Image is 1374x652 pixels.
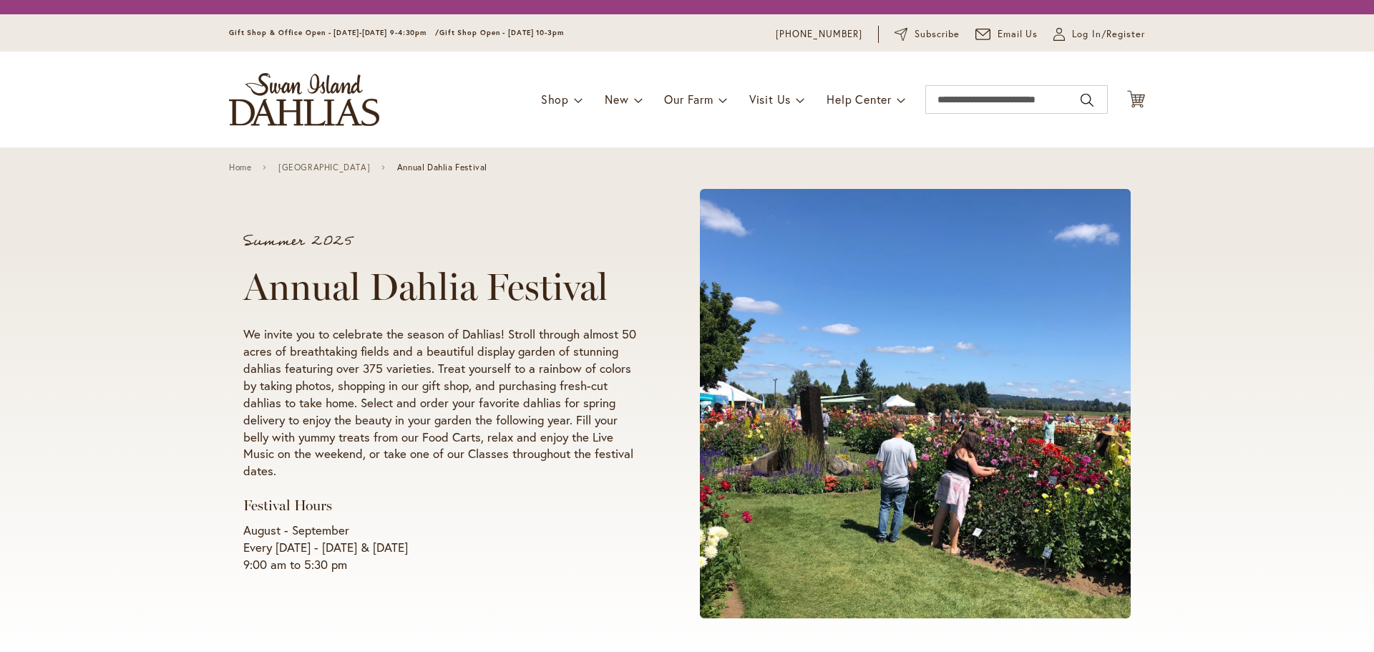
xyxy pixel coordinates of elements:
p: Summer 2025 [243,234,645,248]
h3: Festival Hours [243,497,645,515]
a: store logo [229,73,379,126]
a: Email Us [975,27,1038,42]
a: Log In/Register [1053,27,1145,42]
button: Search [1081,89,1093,112]
span: Our Farm [664,92,713,107]
span: Subscribe [915,27,960,42]
span: Gift Shop & Office Open - [DATE]-[DATE] 9-4:30pm / [229,28,439,37]
p: We invite you to celebrate the season of Dahlias! Stroll through almost 50 acres of breathtaking ... [243,326,645,480]
h1: Annual Dahlia Festival [243,266,645,308]
a: [GEOGRAPHIC_DATA] [278,162,370,172]
span: Shop [541,92,569,107]
span: Gift Shop Open - [DATE] 10-3pm [439,28,564,37]
a: Home [229,162,251,172]
a: Subscribe [895,27,960,42]
span: Help Center [827,92,892,107]
span: Visit Us [749,92,791,107]
span: New [605,92,628,107]
a: [PHONE_NUMBER] [776,27,862,42]
span: Annual Dahlia Festival [397,162,487,172]
p: August - September Every [DATE] - [DATE] & [DATE] 9:00 am to 5:30 pm [243,522,645,573]
span: Log In/Register [1072,27,1145,42]
span: Email Us [998,27,1038,42]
